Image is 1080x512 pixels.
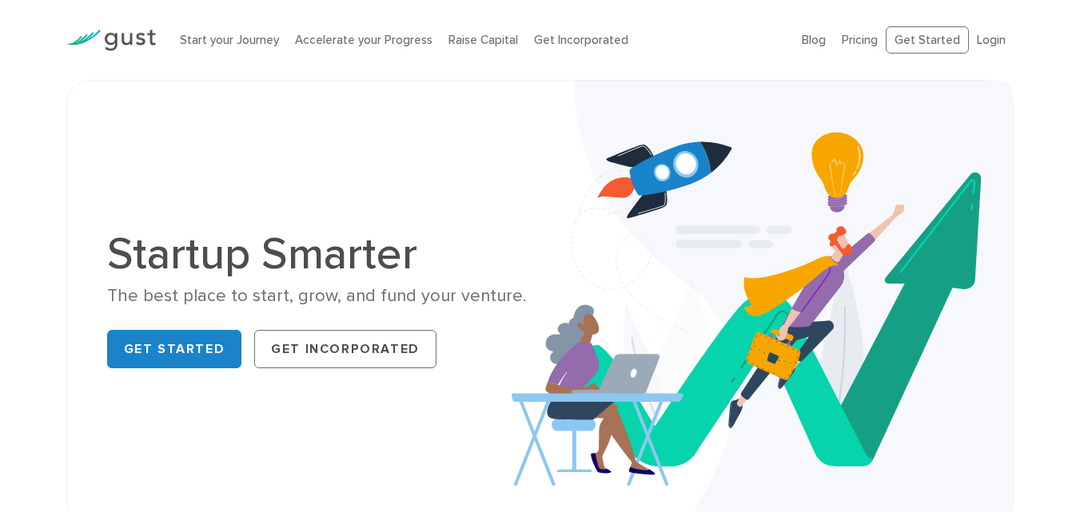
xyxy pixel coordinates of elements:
a: Login [977,33,1006,47]
a: Blog [802,33,826,47]
a: Get Incorporated [254,330,436,368]
a: Start your Journey [180,33,279,47]
a: Accelerate your Progress [295,33,432,47]
a: Get Incorporated [534,33,628,47]
img: Gust Logo [66,30,156,51]
a: Get Started [107,330,242,368]
div: The best place to start, grow, and fund your venture. [107,284,528,308]
h1: Startup Smarter [107,232,528,276]
a: Pricing [842,33,878,47]
a: Raise Capital [448,33,518,47]
a: Get Started [886,26,969,54]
